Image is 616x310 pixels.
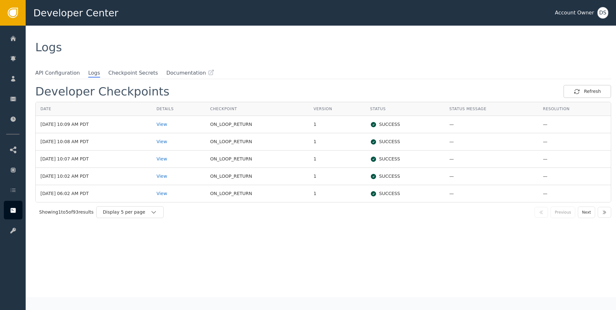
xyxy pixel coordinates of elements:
[309,151,365,168] td: 1
[574,88,601,95] div: Refresh
[370,190,440,197] div: SUCCESS
[36,133,152,151] td: [DATE] 10:08 AM PDT
[445,116,538,133] td: —
[449,106,534,112] div: Status Message
[36,116,152,133] td: [DATE] 10:09 AM PDT
[538,133,611,151] td: —
[36,168,152,185] td: [DATE] 10:02 AM PDT
[205,116,309,133] td: ON_LOOP_RETURN
[578,207,595,218] button: Next
[313,106,360,112] div: Version
[36,151,152,168] td: [DATE] 10:07 AM PDT
[309,185,365,202] td: 1
[370,173,440,180] div: SUCCESS
[96,206,164,218] button: Display 5 per page
[205,133,309,151] td: ON_LOOP_RETURN
[157,156,201,162] div: View
[538,151,611,168] td: —
[88,69,100,77] span: Logs
[205,151,309,168] td: ON_LOOP_RETURN
[103,209,150,216] div: Display 5 per page
[445,151,538,168] td: —
[445,185,538,202] td: —
[563,85,611,98] button: Refresh
[370,106,440,112] div: Status
[538,116,611,133] td: —
[555,9,594,17] div: Account Owner
[36,185,152,202] td: [DATE] 06:02 AM PDT
[108,69,158,77] span: Checkpoint Secrets
[309,168,365,185] td: 1
[210,106,304,112] div: Checkpoint
[445,168,538,185] td: —
[166,69,206,77] span: Documentation
[35,86,169,97] div: Developer Checkpoints
[40,106,147,112] div: Date
[157,106,201,112] div: Details
[597,7,608,19] button: DS
[543,106,606,112] div: Resolution
[205,185,309,202] td: ON_LOOP_RETURN
[157,121,201,128] div: View
[370,156,440,162] div: SUCCESS
[370,138,440,145] div: SUCCESS
[445,133,538,151] td: —
[205,168,309,185] td: ON_LOOP_RETURN
[39,209,94,216] div: Showing 1 to 5 of 93 results
[35,41,62,54] span: Logs
[33,6,118,20] span: Developer Center
[309,133,365,151] td: 1
[166,69,214,77] a: Documentation
[35,69,80,77] span: API Configuration
[157,190,201,197] div: View
[157,138,201,145] div: View
[370,121,440,128] div: SUCCESS
[538,185,611,202] td: —
[309,116,365,133] td: 1
[157,173,201,180] div: View
[538,168,611,185] td: —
